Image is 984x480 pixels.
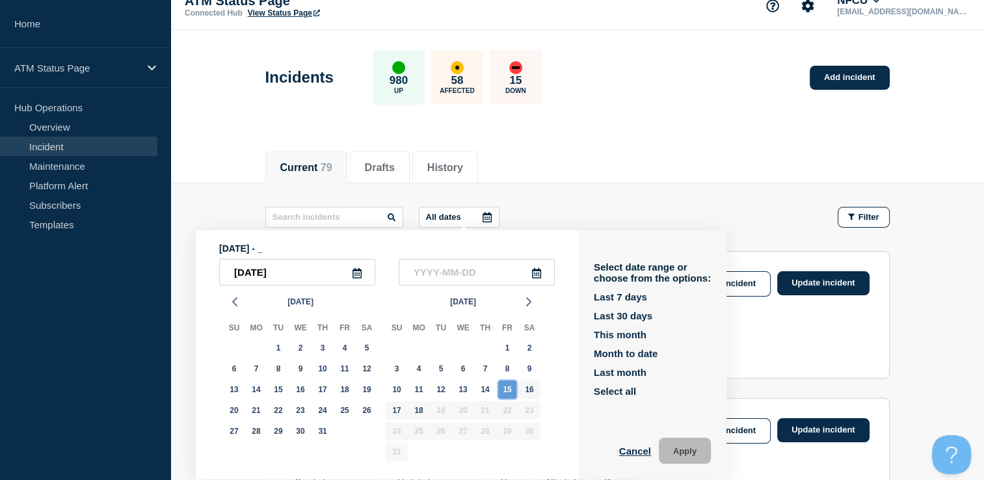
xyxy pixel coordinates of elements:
[450,292,476,312] span: [DATE]
[498,339,516,357] div: Friday, Aug 1, 2025
[687,271,771,297] a: View incident
[518,321,540,338] div: Sa
[358,360,376,378] div: Saturday, Jul 12, 2025
[932,435,971,474] iframe: Help Scout Beacon - Open
[509,61,522,74] div: down
[223,321,245,338] div: Su
[219,259,375,286] input: YYYY-MM-DD
[594,367,646,378] button: Last month
[388,401,406,420] div: Sunday, Aug 17, 2025
[410,360,428,378] div: Monday, Aug 4, 2025
[810,66,890,90] a: Add incident
[247,380,265,399] div: Monday, Jul 14, 2025
[496,321,518,338] div: Fr
[838,207,890,228] button: Filter
[291,422,310,440] div: Wednesday, Jul 30, 2025
[476,380,494,399] div: Thursday, Aug 14, 2025
[336,360,354,378] div: Friday, Jul 11, 2025
[291,401,310,420] div: Wednesday, Jul 23, 2025
[365,162,395,174] button: Drafts
[687,418,771,444] a: View incident
[14,62,139,73] p: ATM Status Page
[410,380,428,399] div: Monday, Aug 11, 2025
[313,380,332,399] div: Thursday, Jul 17, 2025
[219,243,555,254] p: [DATE] - _
[392,61,405,74] div: up
[432,401,450,420] div: Tuesday, Aug 19, 2025
[313,422,332,440] div: Thursday, Jul 31, 2025
[451,74,463,87] p: 58
[336,339,354,357] div: Friday, Jul 4, 2025
[386,321,408,338] div: Su
[777,418,870,442] a: Update incident
[313,360,332,378] div: Thursday, Jul 10, 2025
[282,292,319,312] button: [DATE]
[432,422,450,440] div: Tuesday, Aug 26, 2025
[267,321,289,338] div: Tu
[280,162,332,174] button: Current 79
[520,360,539,378] div: Saturday, Aug 9, 2025
[358,401,376,420] div: Saturday, Jul 26, 2025
[454,380,472,399] div: Wednesday, Aug 13, 2025
[287,292,313,312] span: [DATE]
[454,422,472,440] div: Wednesday, Aug 27, 2025
[520,380,539,399] div: Saturday, Aug 16, 2025
[225,360,243,378] div: Sunday, Jul 6, 2025
[408,321,430,338] div: Mo
[594,291,647,302] button: Last 7 days
[410,422,428,440] div: Monday, Aug 25, 2025
[430,321,452,338] div: Tu
[358,339,376,357] div: Saturday, Jul 5, 2025
[358,380,376,399] div: Saturday, Jul 19, 2025
[505,87,526,94] p: Down
[858,212,879,222] span: Filter
[777,271,870,295] a: Update incident
[498,360,516,378] div: Friday, Aug 8, 2025
[269,360,287,378] div: Tuesday, Jul 8, 2025
[394,87,403,94] p: Up
[594,329,646,340] button: This month
[390,74,408,87] p: 980
[834,7,970,16] p: [EMAIL_ADDRESS][DOMAIN_NAME]
[247,422,265,440] div: Monday, Jul 28, 2025
[659,438,711,464] button: Apply
[291,360,310,378] div: Wednesday, Jul 9, 2025
[476,422,494,440] div: Thursday, Aug 28, 2025
[269,380,287,399] div: Tuesday, Jul 15, 2025
[388,360,406,378] div: Sunday, Aug 3, 2025
[265,207,403,228] input: Search incidents
[245,321,267,338] div: Mo
[269,339,287,357] div: Tuesday, Jul 1, 2025
[225,401,243,420] div: Sunday, Jul 20, 2025
[594,348,658,359] button: Month to date
[432,360,450,378] div: Tuesday, Aug 5, 2025
[313,401,332,420] div: Thursday, Jul 24, 2025
[454,360,472,378] div: Wednesday, Aug 6, 2025
[410,401,428,420] div: Monday, Aug 18, 2025
[498,380,516,399] div: Friday, Aug 15, 2025
[619,438,651,464] button: Cancel
[388,422,406,440] div: Sunday, Aug 24, 2025
[265,68,334,87] h1: Incidents
[520,422,539,440] div: Saturday, Aug 30, 2025
[476,360,494,378] div: Thursday, Aug 7, 2025
[247,401,265,420] div: Monday, Jul 21, 2025
[474,321,496,338] div: Th
[388,380,406,399] div: Sunday, Aug 10, 2025
[440,87,474,94] p: Affected
[419,207,499,228] button: All dates
[321,162,332,173] span: 79
[291,339,310,357] div: Wednesday, Jul 2, 2025
[498,401,516,420] div: Friday, Aug 22, 2025
[225,380,243,399] div: Sunday, Jul 13, 2025
[225,422,243,440] div: Sunday, Jul 27, 2025
[247,360,265,378] div: Monday, Jul 7, 2025
[269,422,287,440] div: Tuesday, Jul 29, 2025
[312,321,334,338] div: Th
[399,259,555,286] input: YYYY-MM-DD
[336,380,354,399] div: Friday, Jul 18, 2025
[426,212,461,222] p: All dates
[432,380,450,399] div: Tuesday, Aug 12, 2025
[248,8,320,18] a: View Status Page
[509,74,522,87] p: 15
